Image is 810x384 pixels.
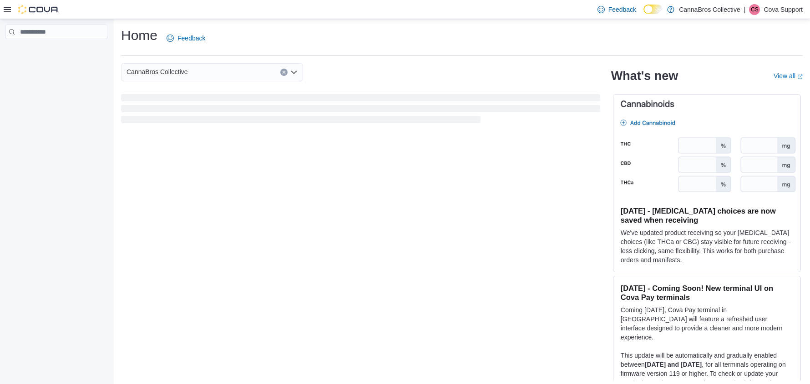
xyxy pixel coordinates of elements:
input: Dark Mode [643,5,663,14]
img: Cova [18,5,59,14]
span: Loading [121,96,600,125]
span: CannaBros Collective [127,66,188,77]
button: Clear input [280,69,288,76]
h1: Home [121,26,157,45]
p: Cova Support [764,4,803,15]
a: Feedback [163,29,209,47]
p: CannaBros Collective [679,4,740,15]
span: Feedback [608,5,636,14]
nav: Complex example [5,41,107,63]
span: Dark Mode [643,14,644,15]
button: Open list of options [290,69,298,76]
span: CS [751,4,759,15]
a: View allExternal link [774,72,803,80]
p: Coming [DATE], Cova Pay terminal in [GEOGRAPHIC_DATA] will feature a refreshed user interface des... [621,305,793,342]
div: Cova Support [749,4,760,15]
strong: [DATE] and [DATE] [645,361,702,368]
p: | [744,4,746,15]
h3: [DATE] - Coming Soon! New terminal UI on Cova Pay terminals [621,284,793,302]
h3: [DATE] - [MEDICAL_DATA] choices are now saved when receiving [621,206,793,224]
p: We've updated product receiving so your [MEDICAL_DATA] choices (like THCa or CBG) stay visible fo... [621,228,793,264]
span: Feedback [177,34,205,43]
svg: External link [797,74,803,80]
h2: What's new [611,69,678,83]
a: Feedback [594,0,640,19]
